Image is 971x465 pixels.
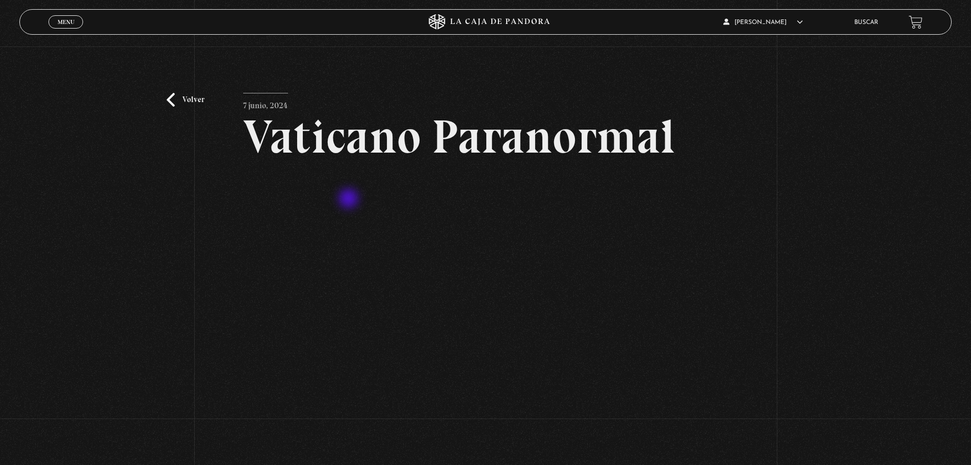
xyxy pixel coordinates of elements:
[243,93,288,113] p: 7 junio, 2024
[167,93,204,107] a: Volver
[909,15,923,29] a: View your shopping cart
[723,19,803,26] span: [PERSON_NAME]
[854,19,878,26] a: Buscar
[58,19,74,25] span: Menu
[243,176,728,449] iframe: Dailymotion video player – Vaticano: Paranormal (53)
[243,113,728,160] h2: Vaticano Paranormal
[54,28,78,35] span: Cerrar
